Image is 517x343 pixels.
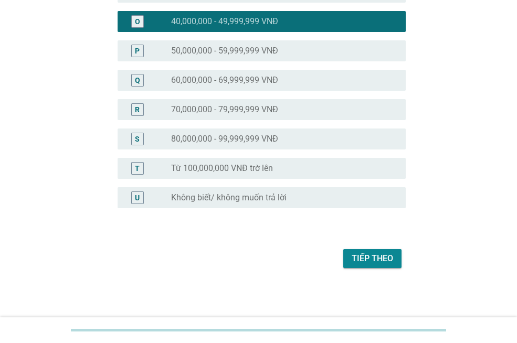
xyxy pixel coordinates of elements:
label: Từ 100,000,000 VNĐ trờ lên [171,163,273,174]
div: Q [135,74,140,85]
label: Không biết/ không muốn trả lời [171,192,287,203]
label: 80,000,000 - 99,999,999 VNĐ [171,134,278,144]
div: O [135,16,140,27]
label: 70,000,000 - 79,999,999 VNĐ [171,104,278,115]
div: Tiếp theo [352,252,393,265]
div: U [135,192,140,203]
div: R [135,104,140,115]
label: 50,000,000 - 59,999,999 VNĐ [171,46,278,56]
button: Tiếp theo [343,249,402,268]
div: T [135,163,140,174]
div: P [135,45,140,56]
label: 60,000,000 - 69,999,999 VNĐ [171,75,278,85]
label: 40,000,000 - 49,999,999 VNĐ [171,16,278,27]
div: S [135,133,140,144]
